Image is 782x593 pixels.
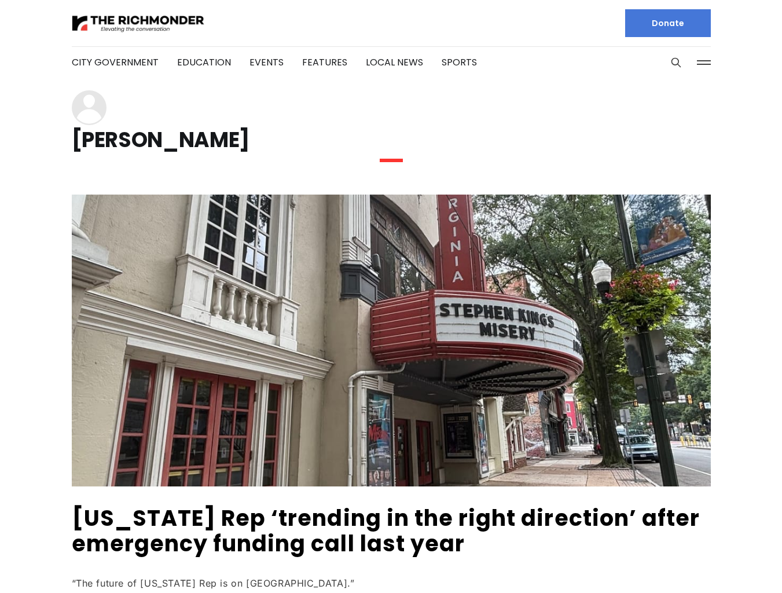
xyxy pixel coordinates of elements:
button: Search this site [667,54,685,71]
a: Local News [366,56,423,69]
a: [US_STATE] Rep ‘trending in the right direction’ after emergency funding call last year [72,503,700,559]
a: Features [302,56,347,69]
img: The Richmonder [72,13,205,34]
a: Sports [442,56,477,69]
iframe: portal-trigger [684,536,782,593]
div: “The future of [US_STATE] Rep is on [GEOGRAPHIC_DATA].” [72,577,711,590]
a: City Government [72,56,159,69]
h1: [PERSON_NAME] [72,131,711,149]
a: Events [249,56,284,69]
a: Donate [625,9,711,37]
a: Education [177,56,231,69]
